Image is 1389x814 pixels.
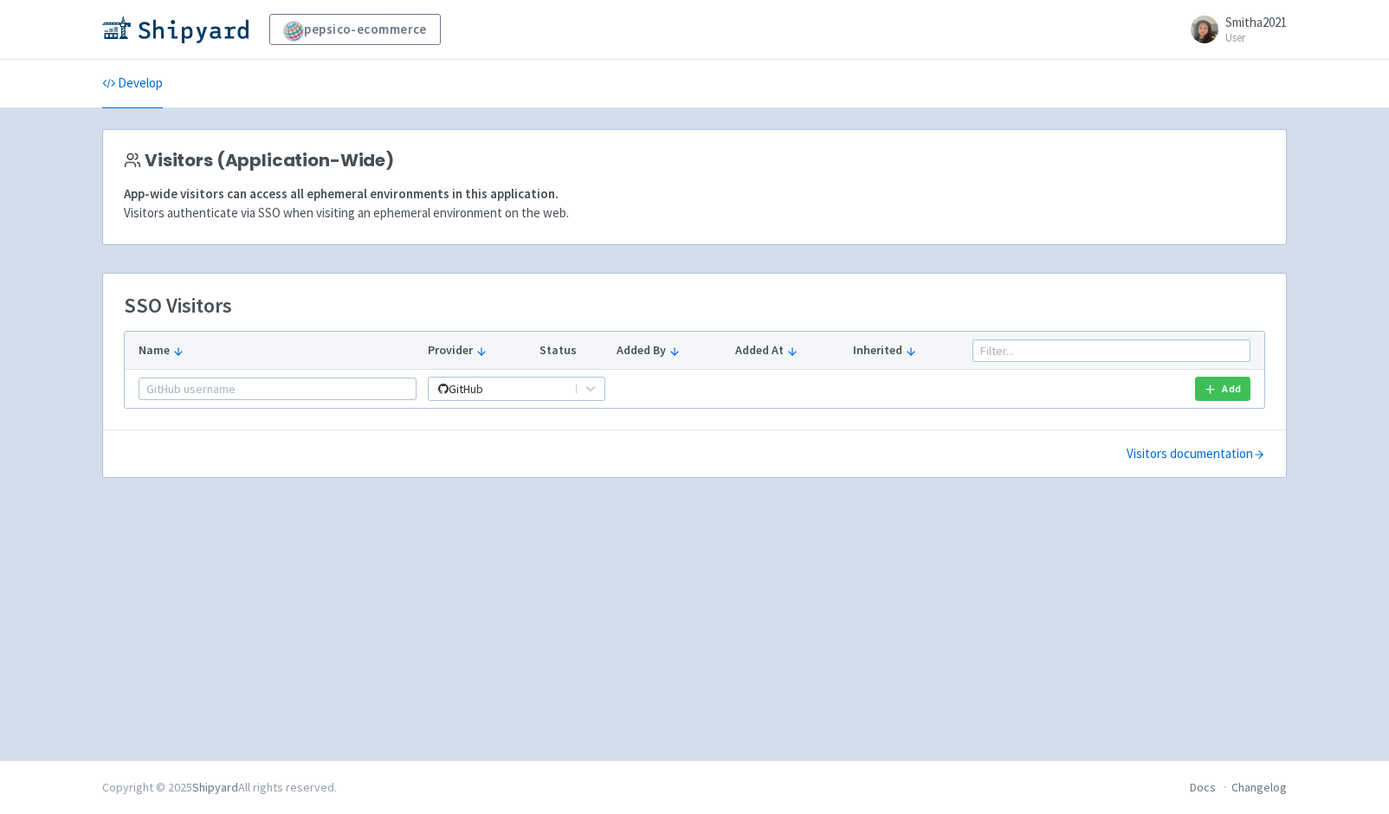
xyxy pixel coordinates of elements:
button: Name [139,341,417,359]
p: Visitors authenticate via SSO when visiting an ephemeral environment on the web. [124,203,1265,223]
img: Shipyard logo [102,16,249,43]
a: Shipyard [192,779,238,795]
h3: SSO Visitors [124,294,232,317]
a: Develop [102,60,163,108]
small: User [1225,32,1287,43]
button: Added By [617,341,725,359]
button: Added At [735,341,842,359]
a: Visitors documentation [1127,444,1265,464]
input: Filter... [972,339,1250,362]
div: Copyright © 2025 All rights reserved. [102,778,337,797]
a: Docs [1190,779,1216,795]
th: Status [534,332,611,370]
a: pepsico-ecommerce [269,14,441,45]
input: GitHub username [139,378,417,400]
button: Add [1195,377,1250,401]
span: Visitors (Application-Wide) [145,151,394,171]
a: Smitha2021 User [1180,16,1287,43]
a: Changelog [1231,779,1287,795]
button: Provider [428,341,529,359]
span: Smitha2021 [1225,14,1287,30]
strong: App-wide visitors can access all ephemeral environments in this application. [124,185,559,202]
button: Inherited [853,341,961,359]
